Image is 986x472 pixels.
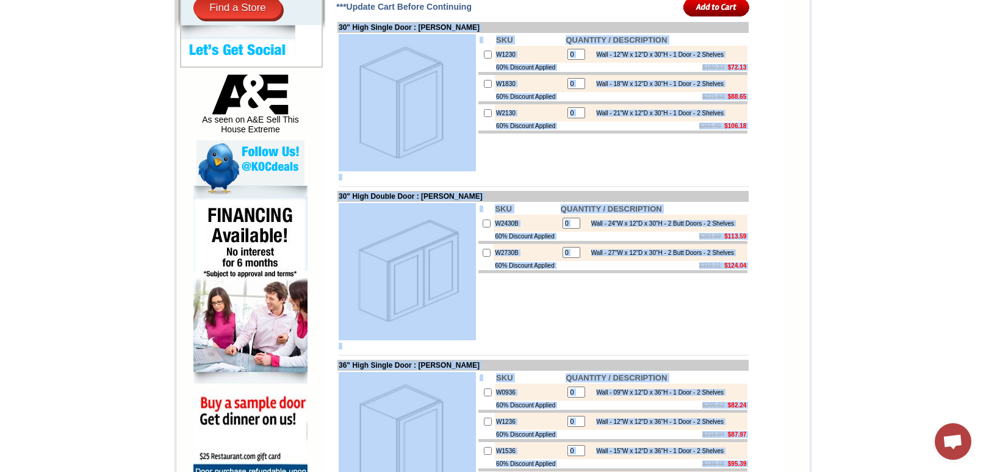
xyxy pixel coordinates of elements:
td: W1230 [495,46,564,63]
s: $283.99 [699,233,721,240]
b: $72.13 [728,64,747,71]
td: 60% Discount Applied [495,459,564,468]
div: Wall - 09"W x 12"D x 36"H - 1 Door - 2 Shelves [590,389,724,396]
div: Wall - 12"W x 12"D x 36"H - 1 Door - 2 Shelves [590,418,724,425]
a: Price Sheet View in PDF Format [14,2,99,12]
s: $310.11 [699,262,721,269]
img: spacer.gif [70,34,72,35]
s: $205.62 [702,402,724,409]
b: SKU [495,204,511,213]
img: 30'' High Double Door [339,203,476,340]
td: Black Pearl Shaker [215,55,246,69]
a: Open chat [935,423,971,460]
td: W1536 [495,442,564,459]
td: W1830 [495,75,564,92]
td: 60% Discount Applied [495,63,564,72]
b: $82.24 [728,402,747,409]
img: 30'' High Single Door [339,34,476,171]
img: spacer.gif [31,34,33,35]
b: QUANTITY / DESCRIPTION [566,35,667,45]
img: spacer.gif [175,34,176,35]
div: Wall - 18"W x 12"D x 30"H - 1 Door - 2 Shelves [590,80,724,87]
b: $124.04 [724,262,746,269]
img: spacer.gif [142,34,143,35]
b: $88.65 [728,93,747,100]
b: QUANTITY / DESCRIPTION [561,204,662,213]
td: W2430B [494,215,559,232]
span: ***Update Cart Before Continuing [336,2,472,12]
s: $221.63 [702,93,724,100]
s: $265.45 [699,123,721,129]
td: 60% Discount Applied [494,232,559,241]
td: W2730B [494,244,559,261]
td: [PERSON_NAME] White Shaker [72,55,109,69]
td: 60% Discount Applied [495,121,564,131]
div: As seen on A&E Sell This House Extreme [196,74,304,140]
td: 30" High Single Door : [PERSON_NAME] [337,22,749,33]
div: Wall - 12"W x 12"D x 30"H - 1 Door - 2 Shelves [590,51,724,58]
b: Price Sheet View in PDF Format [14,5,99,12]
b: $106.18 [724,123,746,129]
td: 30" High Double Door : [PERSON_NAME] [337,191,749,202]
td: [PERSON_NAME] Blue Shaker [176,55,214,69]
b: $113.59 [724,233,746,240]
td: 60% Discount Applied [495,430,564,439]
td: 60% Discount Applied [494,261,559,270]
td: 36" High Single Door : [PERSON_NAME] [337,360,749,371]
b: QUANTITY / DESCRIPTION [566,373,667,382]
b: $87.97 [728,431,747,438]
s: $238.48 [702,460,724,467]
div: Wall - 21"W x 12"D x 30"H - 1 Door - 2 Shelves [590,110,724,116]
img: spacer.gif [109,34,110,35]
div: Wall - 27"W x 12"D x 30"H - 2 Butt Doors - 2 Shelves [585,249,734,256]
img: spacer.gif [214,34,215,35]
td: [PERSON_NAME] Yellow Walnut [33,55,70,69]
b: $95.39 [728,460,747,467]
td: W0936 [495,384,564,401]
div: Wall - 24"W x 12"D x 30"H - 2 Butt Doors - 2 Shelves [585,220,734,227]
td: Bellmonte Maple [143,55,175,68]
img: pdf.png [2,3,12,13]
div: Wall - 15"W x 12"D x 36"H - 1 Door - 2 Shelves [590,448,724,454]
b: SKU [496,373,513,382]
td: Baycreek Gray [110,55,142,68]
s: $219.94 [702,431,724,438]
td: 60% Discount Applied [495,92,564,101]
s: $180.33 [702,64,724,71]
td: W1236 [495,413,564,430]
td: 60% Discount Applied [495,401,564,410]
b: SKU [496,35,513,45]
td: W2130 [495,104,564,121]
